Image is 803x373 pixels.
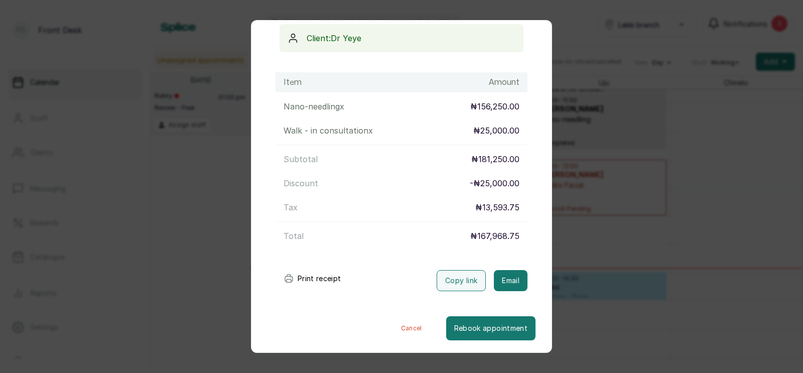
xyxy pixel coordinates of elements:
p: ₦181,250.00 [471,153,519,165]
p: Total [284,230,304,242]
p: ₦156,250.00 [470,100,519,112]
p: Subtotal [284,153,318,165]
p: Nano-needling x [284,100,344,112]
h1: Item [284,76,302,88]
button: Copy link [437,270,486,291]
button: Email [494,270,527,291]
p: ₦13,593.75 [475,201,519,213]
p: Tax [284,201,298,213]
p: Walk - in consultation x [284,125,373,137]
p: ₦167,968.75 [470,230,519,242]
h1: Amount [489,76,519,88]
p: Client: Dr Yeye [307,32,515,44]
button: Cancel [377,316,446,340]
p: ₦25,000.00 [473,125,519,137]
p: Discount [284,177,318,189]
button: Rebook appointment [446,316,536,340]
button: Print receipt [276,269,349,289]
p: - ₦25,000.00 [470,177,519,189]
